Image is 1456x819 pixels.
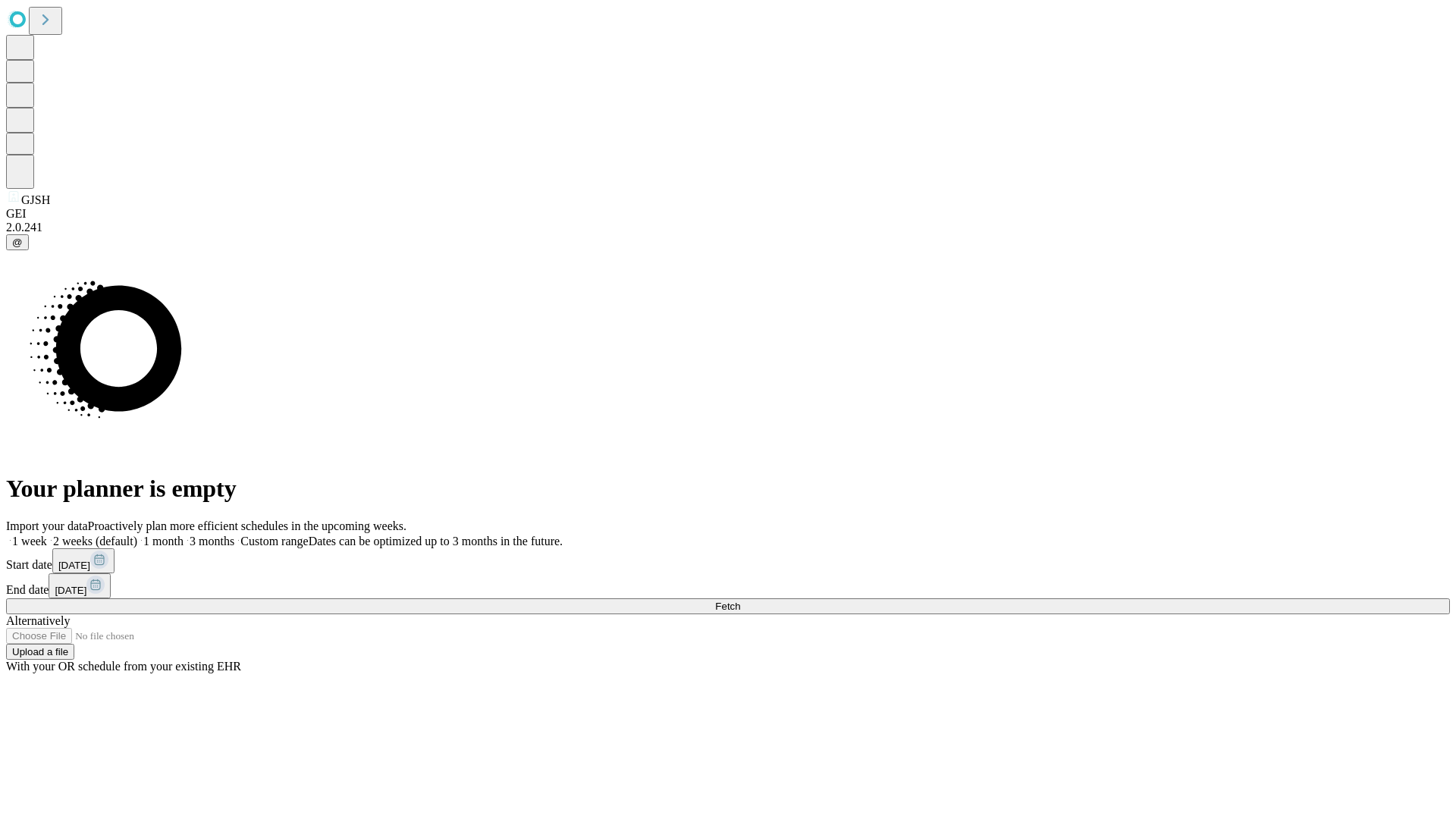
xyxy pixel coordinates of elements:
h1: Your planner is empty [6,475,1450,503]
button: @ [6,234,29,250]
span: Alternatively [6,614,70,627]
div: 2.0.241 [6,221,1450,234]
button: [DATE] [49,573,111,598]
span: Fetch [715,601,740,612]
button: [DATE] [52,548,115,573]
button: Upload a file [6,644,74,660]
div: GEI [6,207,1450,221]
span: 1 month [143,535,184,548]
span: Custom range [240,535,308,548]
span: GJSH [21,193,50,206]
span: 1 week [12,535,47,548]
span: 2 weeks (default) [53,535,137,548]
div: End date [6,573,1450,598]
span: [DATE] [55,585,86,596]
span: Proactively plan more efficient schedules in the upcoming weeks. [88,519,406,532]
button: Fetch [6,598,1450,614]
span: @ [12,237,23,248]
span: 3 months [190,535,234,548]
div: Start date [6,548,1450,573]
span: [DATE] [58,560,90,571]
span: Import your data [6,519,88,532]
span: Dates can be optimized up to 3 months in the future. [309,535,563,548]
span: With your OR schedule from your existing EHR [6,660,241,673]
